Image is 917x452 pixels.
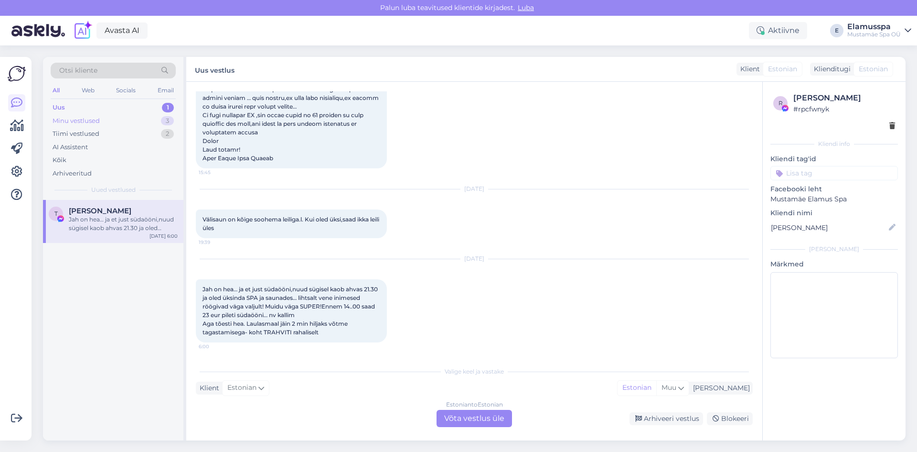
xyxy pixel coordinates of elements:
[53,116,100,126] div: Minu vestlused
[53,155,66,165] div: Kõik
[736,64,760,74] div: Klient
[161,129,174,139] div: 2
[847,31,901,38] div: Mustamäe Spa OÜ
[53,143,88,152] div: AI Assistent
[661,383,676,392] span: Muu
[114,84,138,97] div: Socials
[73,21,93,41] img: explore-ai
[515,3,537,12] span: Luba
[768,64,797,74] span: Estonian
[770,208,898,218] p: Kliendi nimi
[203,286,379,336] span: Jah on hea… ja et just südaööni,nuud sügisel kaob ahvas 21.30 ja oled üksinda SPA ja saunades… li...
[69,207,131,215] span: Terosmo Lindeta
[51,84,62,97] div: All
[196,383,219,393] div: Klient
[199,343,235,350] span: 6:00
[149,232,178,240] div: [DATE] 6:00
[770,140,898,148] div: Kliendi info
[196,185,753,193] div: [DATE]
[8,65,26,83] img: Askly Logo
[80,84,96,97] div: Web
[770,166,898,180] input: Lisa tag
[859,64,888,74] span: Estonian
[227,383,256,393] span: Estonian
[196,367,753,376] div: Valige keel ja vastake
[749,22,807,39] div: Aktiivne
[69,215,178,232] div: Jah on hea… ja et just südaööni,nuud sügisel kaob ahvas 21.30 ja oled üksinda SPA ja saunades… li...
[196,254,753,263] div: [DATE]
[618,381,656,395] div: Estonian
[770,259,898,269] p: Märkmed
[437,410,512,427] div: Võta vestlus üle
[59,66,97,76] span: Otsi kliente
[195,63,235,76] label: Uus vestlus
[847,23,901,31] div: Elamusspa
[707,412,753,425] div: Blokeeri
[793,92,895,104] div: [PERSON_NAME]
[54,210,58,217] span: T
[770,194,898,204] p: Mustamäe Elamus Spa
[689,383,750,393] div: [PERSON_NAME]
[847,23,911,38] a: ElamusspaMustamäe Spa OÜ
[53,169,92,178] div: Arhiveeritud
[770,154,898,164] p: Kliendi tag'id
[629,412,703,425] div: Arhiveeri vestlus
[771,222,887,233] input: Lisa nimi
[793,104,895,114] div: # rpcfwnyk
[199,239,235,246] span: 19:39
[156,84,176,97] div: Email
[53,103,65,112] div: Uus
[161,116,174,126] div: 3
[91,186,136,194] span: Uued vestlused
[810,64,851,74] div: Klienditugi
[446,400,503,409] div: Estonian to Estonian
[770,184,898,194] p: Facebooki leht
[199,169,235,176] span: 15:45
[162,103,174,112] div: 1
[53,129,99,139] div: Tiimi vestlused
[770,245,898,254] div: [PERSON_NAME]
[830,24,843,37] div: E
[203,216,381,232] span: Välisaun on kõige soohema leiliga.l. Kui oled üksi,saad ikka leili üles
[96,22,148,39] a: Avasta AI
[778,99,783,107] span: r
